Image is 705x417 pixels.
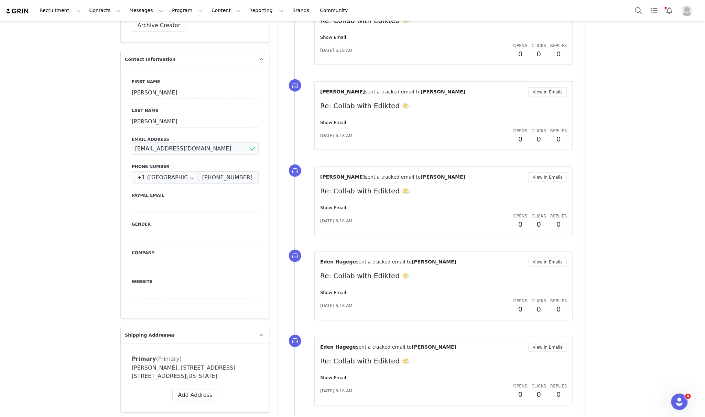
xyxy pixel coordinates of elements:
span: Replies [550,214,567,218]
label: Website [132,279,259,285]
button: Notifications [662,3,677,18]
span: [PERSON_NAME] [320,89,365,94]
a: Show Email [320,35,346,40]
span: Replies [550,299,567,304]
p: Re: Collab with Edikted 🌤️ [320,271,567,281]
input: Email Address [132,143,259,155]
p: Re: Collab with Edikted 🌤️ [320,356,567,367]
span: Clicks [532,299,546,304]
button: View in Emails [528,172,567,182]
span: sent a tracked email to [356,345,412,350]
span: Clicks [532,43,546,48]
span: Replies [550,384,567,389]
label: Company [132,250,259,256]
h2: 0 [513,134,528,144]
label: First Name [132,79,259,85]
span: [PERSON_NAME] [320,174,365,180]
h2: 0 [513,304,528,315]
label: Gender [132,221,259,227]
img: placeholder-profile.jpg [682,5,693,16]
p: Re: Collab with Edikted 🌤️ [320,186,567,196]
span: [PERSON_NAME] [421,89,465,94]
span: [DATE] 6:18 AM [320,388,352,394]
button: Contacts [85,3,125,18]
span: Opens [513,384,528,389]
span: sent a tracked email to [365,89,421,94]
p: Re: Collab with Edikted 🌤️ [320,101,567,111]
span: Clicks [532,214,546,218]
input: Country [132,171,199,184]
h2: 0 [513,49,528,59]
button: Reporting [245,3,288,18]
button: Search [631,3,646,18]
span: [PERSON_NAME] [421,174,465,180]
h2: 0 [550,304,567,315]
span: Opens [513,299,528,304]
span: Primary [132,356,156,362]
button: Profile [677,5,699,16]
span: 4 [685,394,691,399]
button: Messages [125,3,167,18]
span: Contact Information [125,56,175,63]
span: [DATE] 6:18 AM [320,133,352,139]
button: View in Emails [528,258,567,267]
label: Paypal Email [132,192,259,199]
label: Phone Number [132,164,259,170]
span: (Primary) [156,356,182,362]
h2: 0 [513,219,528,229]
h2: 0 [550,219,567,229]
h2: 0 [550,134,567,144]
span: [PERSON_NAME] [412,345,456,350]
span: [PERSON_NAME] [412,259,456,265]
button: Add Address [172,389,218,402]
button: View in Emails [528,343,567,352]
button: View in Emails [528,87,567,97]
h2: 0 [532,49,546,59]
span: Clicks [532,128,546,133]
span: Shipping Addresses [125,332,175,339]
span: [DATE] 6:18 AM [320,303,352,309]
span: sent a tracked email to [365,174,421,180]
body: Rich Text Area. Press ALT-0 for help. [6,5,282,13]
h2: 0 [532,390,546,400]
span: Opens [513,214,528,218]
a: Show Email [320,290,346,295]
span: [DATE] 6:18 AM [320,218,352,224]
a: Tasks [647,3,662,18]
h2: 0 [550,49,567,59]
iframe: Intercom live chat [671,394,688,410]
span: Opens [513,128,528,133]
a: Show Email [320,120,346,125]
h2: 0 [532,219,546,229]
button: Recruitment [35,3,85,18]
a: Show Email [320,205,346,210]
input: (XXX) XXX-XXXX [199,171,259,184]
span: sent a tracked email to [356,259,412,265]
button: Program [168,3,207,18]
h2: 0 [532,304,546,315]
div: [PERSON_NAME], [STREET_ADDRESS] [STREET_ADDRESS][US_STATE] [132,364,259,381]
span: Opens [513,43,528,48]
a: Community [316,3,355,18]
div: United States [132,171,199,184]
h2: 0 [532,134,546,144]
h2: 0 [513,390,528,400]
span: Clicks [532,384,546,389]
a: Brands [288,3,315,18]
button: Archive Creator [132,19,186,32]
label: Email Address [132,136,259,143]
span: Replies [550,43,567,48]
label: Last Name [132,108,259,114]
button: Content [207,3,245,18]
span: Replies [550,128,567,133]
span: Eden Hagege [320,345,356,350]
span: Eden Hagege [320,259,356,265]
img: grin logo [6,8,30,14]
span: [DATE] 6:18 AM [320,47,352,54]
h2: 0 [550,390,567,400]
a: Show Email [320,375,346,381]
